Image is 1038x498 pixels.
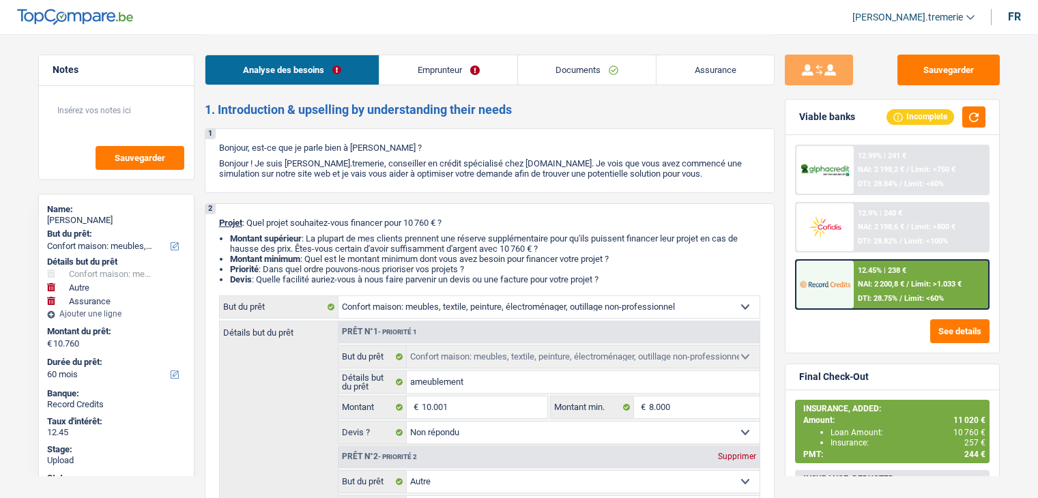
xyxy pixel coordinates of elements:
span: € [634,396,649,418]
li: : La plupart de mes clients prennent une réserve supplémentaire pour qu'ils puissent financer leu... [230,233,760,254]
span: NAI: 2 200,8 € [858,280,904,289]
span: Limit: <60% [904,294,944,303]
div: Stage: [47,444,186,455]
label: Montant [338,396,407,418]
h5: Notes [53,64,180,76]
span: / [899,179,902,188]
div: Prêt n°2 [338,452,420,461]
span: Devis [230,274,252,284]
div: 12.9% | 240 € [858,209,902,218]
div: 12.99% | 241 € [858,151,906,160]
span: Sauvegarder [115,153,165,162]
div: Amount: [803,415,985,425]
div: 1 [205,129,216,139]
span: 244 € [964,450,985,459]
label: Montant du prêt: [47,326,183,337]
label: But du prêt: [47,229,183,239]
span: DTI: 28.75% [858,294,897,303]
div: Record Credits [47,399,186,410]
div: INSURANCE, ADDED: [803,404,985,413]
span: NAI: 2 198,2 € [858,165,904,174]
a: Documents [518,55,657,85]
label: But du prêt [220,296,338,318]
span: 10 760 € [953,428,985,437]
div: Prêt n°1 [338,327,420,336]
strong: Montant minimum [230,254,300,264]
label: Montant min. [551,396,634,418]
span: Projet [219,218,242,228]
span: / [906,222,909,231]
span: 257 € [964,438,985,448]
strong: Montant supérieur [230,233,302,244]
strong: Priorité [230,264,259,274]
img: Record Credits [800,272,850,297]
div: PMT: [803,450,985,459]
a: [PERSON_NAME].tremerie [841,6,975,29]
a: Assurance [657,55,774,85]
button: See details [930,319,990,343]
label: Durée du prêt: [47,357,183,368]
label: Détails but du prêt [338,371,407,393]
p: Bonjour, est-ce que je parle bien à [PERSON_NAME] ? [219,143,760,153]
div: Supprimer [715,452,760,460]
span: € [407,396,422,418]
img: AlphaCredit [800,162,850,178]
div: Incomplete [886,109,954,124]
span: DTI: 28.84% [858,179,897,188]
span: Limit: <60% [904,179,944,188]
div: Viable banks [799,111,855,123]
label: But du prêt [338,346,407,368]
div: Name: [47,204,186,215]
button: Sauvegarder [96,146,184,170]
span: / [899,294,902,303]
a: Analyse des besoins [205,55,379,85]
li: : Dans quel ordre pouvons-nous prioriser vos projets ? [230,264,760,274]
p: Bonjour ! Je suis [PERSON_NAME].tremerie, conseiller en crédit spécialisé chez [DOMAIN_NAME]. Je ... [219,158,760,179]
div: INSURANCE, DEDUCTED: [803,474,985,484]
span: / [906,165,909,174]
img: Cofidis [800,214,850,239]
label: Détails but du prêt [220,321,338,337]
div: 12.45% | 238 € [858,266,906,275]
a: Emprunteur [379,55,517,85]
div: Final Check-Out [799,371,869,383]
li: : Quelle facilité auriez-vous à nous faire parvenir un devis ou une facture pour votre projet ? [230,274,760,284]
span: € [47,338,52,349]
div: 2 [205,204,216,214]
button: Sauvegarder [897,55,1000,85]
span: Limit: >800 € [911,222,955,231]
img: TopCompare Logo [17,9,133,25]
span: DTI: 28.82% [858,237,897,246]
span: - Priorité 1 [378,328,417,336]
div: Loan Amount: [831,428,985,437]
div: fr [1008,10,1021,23]
div: Ajouter une ligne [47,309,186,319]
span: / [899,237,902,246]
div: 12.45 [47,427,186,438]
span: [PERSON_NAME].tremerie [852,12,963,23]
div: Insurance: [831,438,985,448]
li: : Quel est le montant minimum dont vous avez besoin pour financer votre projet ? [230,254,760,264]
div: Détails but du prêt [47,257,186,267]
label: Devis ? [338,422,407,443]
span: - Priorité 2 [378,453,417,460]
span: / [906,280,909,289]
div: Upload [47,455,186,466]
p: : Quel projet souhaitez-vous financer pour 10 760 € ? [219,218,760,228]
div: Taux d'intérêt: [47,416,186,427]
span: Limit: <100% [904,237,948,246]
div: Status: [47,473,186,484]
div: [PERSON_NAME] [47,215,186,226]
span: NAI: 2 198,6 € [858,222,904,231]
span: Limit: >1.033 € [911,280,962,289]
label: But du prêt [338,471,407,493]
div: Banque: [47,388,186,399]
span: Limit: >750 € [911,165,955,174]
span: 11 020 € [953,415,985,425]
h2: 1. Introduction & upselling by understanding their needs [205,102,775,117]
